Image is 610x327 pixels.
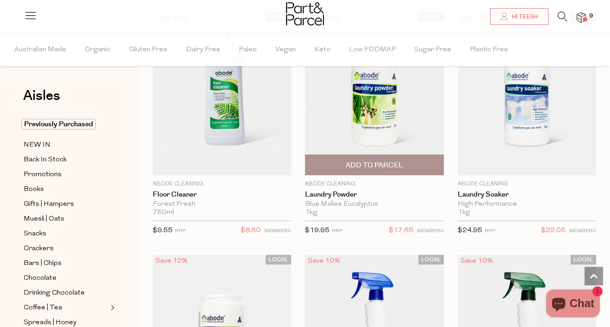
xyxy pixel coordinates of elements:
[458,227,482,234] span: $24.95
[490,8,548,25] a: Hi teesh
[314,34,330,66] span: Keto
[275,34,296,66] span: Vegan
[24,228,108,240] a: Snacks
[418,255,444,265] span: LOCAL
[175,228,186,234] small: RRP
[186,34,220,66] span: Dairy Free
[458,180,596,188] p: Abode Cleaning
[458,255,496,267] div: Save 10%
[286,2,324,25] img: Part&Parcel
[543,290,603,320] inbox-online-store-chat: Shopify online store chat
[458,191,596,199] a: Laundry Soaker
[305,209,317,217] span: 1kg
[458,209,470,217] span: 1kg
[24,258,62,269] span: Bars | Chips
[24,243,108,254] a: Crackers
[24,287,108,299] a: Drinking Chocolate
[346,160,403,170] span: Add To Parcel
[577,12,586,22] a: 9
[571,255,596,265] span: LOCAL
[24,184,44,195] span: Books
[153,12,291,175] img: Floor Cleaner
[85,34,111,66] span: Organic
[23,86,60,106] span: Aisles
[153,200,291,209] div: Forest Fresh
[24,273,56,284] span: Chocolate
[587,12,595,20] span: 9
[414,34,451,66] span: Sugar Free
[24,169,62,180] span: Promotions
[264,228,291,234] small: MEMBERS
[24,214,64,225] span: Muesli | Oats
[266,255,291,265] span: LOCAL
[389,225,413,237] span: $17.65
[108,302,115,313] button: Expand/Collapse Coffee | Tea
[305,180,443,188] p: Abode Cleaning
[24,154,67,166] span: Back In Stock
[349,34,396,66] span: Low FODMAP
[485,228,495,234] small: RRP
[24,140,50,151] span: NEW IN
[239,34,257,66] span: Paleo
[24,302,62,314] span: Coffee | Tea
[24,199,74,210] span: Gifts | Hampers
[24,213,108,225] a: Muesli | Oats
[153,191,291,199] a: Floor Cleaner
[458,12,596,175] img: Laundry Soaker
[305,12,443,175] img: Laundry Powder
[153,180,291,188] p: Abode Cleaning
[24,198,108,210] a: Gifts | Hampers
[305,255,343,267] div: Save 10%
[24,258,108,269] a: Bars | Chips
[21,119,96,130] span: Previously Purchased
[24,184,108,195] a: Books
[24,154,108,166] a: Back In Stock
[458,200,596,209] div: High Performance
[470,34,508,66] span: Plastic Free
[541,225,566,237] span: $22.05
[24,288,85,299] span: Drinking Chocolate
[153,255,191,267] div: Save 12%
[305,191,443,199] a: Laundry Powder
[23,89,60,112] a: Aisles
[24,272,108,284] a: Chocolate
[305,227,330,234] span: $19.95
[24,139,108,151] a: NEW IN
[153,209,174,217] span: 750ml
[24,169,108,180] a: Promotions
[24,228,46,240] span: Snacks
[14,34,66,66] span: Australian Made
[417,228,444,234] small: MEMBERS
[24,302,108,314] a: Coffee | Tea
[241,225,261,237] span: $8.60
[24,119,108,130] a: Previously Purchased
[153,227,173,234] span: $9.55
[305,200,443,209] div: Blue Mallee Eucalyptus
[24,243,54,254] span: Crackers
[569,228,596,234] small: MEMBERS
[510,13,538,21] span: Hi teesh
[305,154,443,175] button: Add To Parcel
[332,228,342,234] small: RRP
[129,34,168,66] span: Gluten Free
